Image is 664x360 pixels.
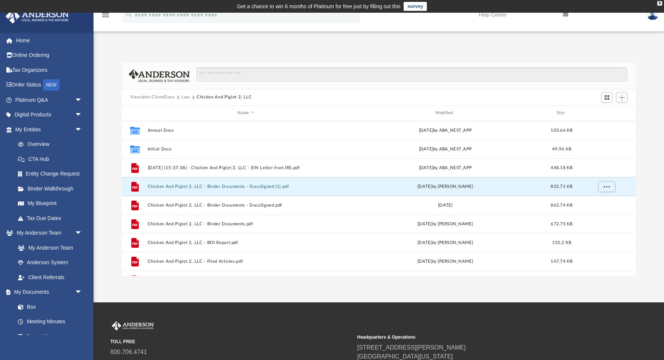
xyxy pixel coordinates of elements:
span: 147.74 KB [551,259,573,263]
div: grid [122,121,636,276]
div: [DATE] [347,202,544,208]
span: arrow_drop_down [75,226,90,241]
div: NEW [43,79,59,91]
i: search [125,10,133,18]
div: Name [147,110,344,116]
div: [DATE] by [PERSON_NAME] [347,258,544,265]
div: Get a chance to win 6 months of Platinum for free just by filling out this [237,2,401,11]
div: id [125,110,144,116]
span: arrow_drop_down [75,92,90,108]
a: Client Referrals [10,270,90,285]
div: [DATE] by ABA_NEST_APP [347,164,544,171]
small: Headquarters & Operations [357,334,599,341]
span: 863.74 KB [551,203,573,207]
span: 448.18 KB [551,165,573,170]
a: CTA Hub [10,152,94,167]
a: My Anderson Team [10,240,86,255]
div: [DATE] by [PERSON_NAME] [347,239,544,246]
span: 49.96 KB [552,147,571,151]
input: Search files and folders [196,67,627,82]
a: Anderson System [10,255,90,270]
button: Law [181,94,190,101]
a: survey [404,2,427,11]
a: Home [5,33,94,48]
span: 103.66 KB [551,128,573,132]
button: Viewable-ClientDocs [130,94,174,101]
a: [GEOGRAPHIC_DATA][US_STATE] [357,353,453,360]
a: [STREET_ADDRESS][PERSON_NAME] [357,344,466,351]
i: menu [101,10,110,19]
a: Online Ordering [5,48,94,63]
a: My Documentsarrow_drop_down [5,285,90,300]
button: Chicken And Piglet 2, LLC - Binder Documents.pdf [148,221,344,226]
a: Overview [10,137,94,152]
div: [DATE] by ABA_NEST_APP [347,146,544,152]
a: Tax Due Dates [10,211,94,226]
a: My Anderson Teamarrow_drop_down [5,226,90,241]
button: Switch to Grid View [601,92,612,103]
div: id [580,110,633,116]
a: Binder Walkthrough [10,181,94,196]
div: [DATE] by ABA_NEST_APP [347,127,544,134]
button: Chicken And Piglet 2, LLC - Binder Documents - DocuSigned.pdf [148,202,344,207]
span: 835.71 KB [551,184,573,188]
button: Initial Docs [148,146,344,151]
div: Size [547,110,577,116]
button: Chicken And Piglet 2, LLC [197,94,252,101]
a: Forms Library [10,329,86,344]
span: 672.75 KB [551,222,573,226]
button: Chicken And Piglet 2, LLC - BOI Report.pdf [148,240,344,245]
button: [DATE] (15:37:38) - Chicken And Piglet 2, LLC - EIN Letter from IRS.pdf [148,165,344,170]
span: arrow_drop_down [75,107,90,123]
a: Order StatusNEW [5,77,94,93]
div: close [657,1,662,6]
div: Modified [347,110,544,116]
span: 110.2 KB [552,240,571,244]
button: Chicken And Piglet 2, LLC - Binder Documents - DocuSigned (1).pdf [148,184,344,189]
a: Meeting Minutes [10,314,90,329]
div: [DATE] by [PERSON_NAME] [347,183,544,190]
img: User Pic [647,9,658,20]
a: Tax Organizers [5,62,94,77]
div: [DATE] by [PERSON_NAME] [347,220,544,227]
span: arrow_drop_down [75,122,90,137]
span: arrow_drop_down [75,285,90,300]
a: My Entitiesarrow_drop_down [5,122,94,137]
a: 800.706.4741 [110,349,147,355]
a: Platinum Q&Aarrow_drop_down [5,92,94,107]
a: menu [101,14,110,19]
button: Annual Docs [148,128,344,132]
a: Digital Productsarrow_drop_down [5,107,94,122]
button: Chicken And Piglet 2, LLC - Filed Articles.pdf [148,259,344,263]
a: Box [10,299,86,314]
small: TOLL FREE [110,338,352,345]
a: My Blueprint [10,196,90,211]
a: Entity Change Request [10,167,94,181]
img: Anderson Advisors Platinum Portal [110,321,155,331]
img: Anderson Advisors Platinum Portal [3,9,71,24]
button: Add [616,92,627,103]
button: More options [598,181,615,192]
